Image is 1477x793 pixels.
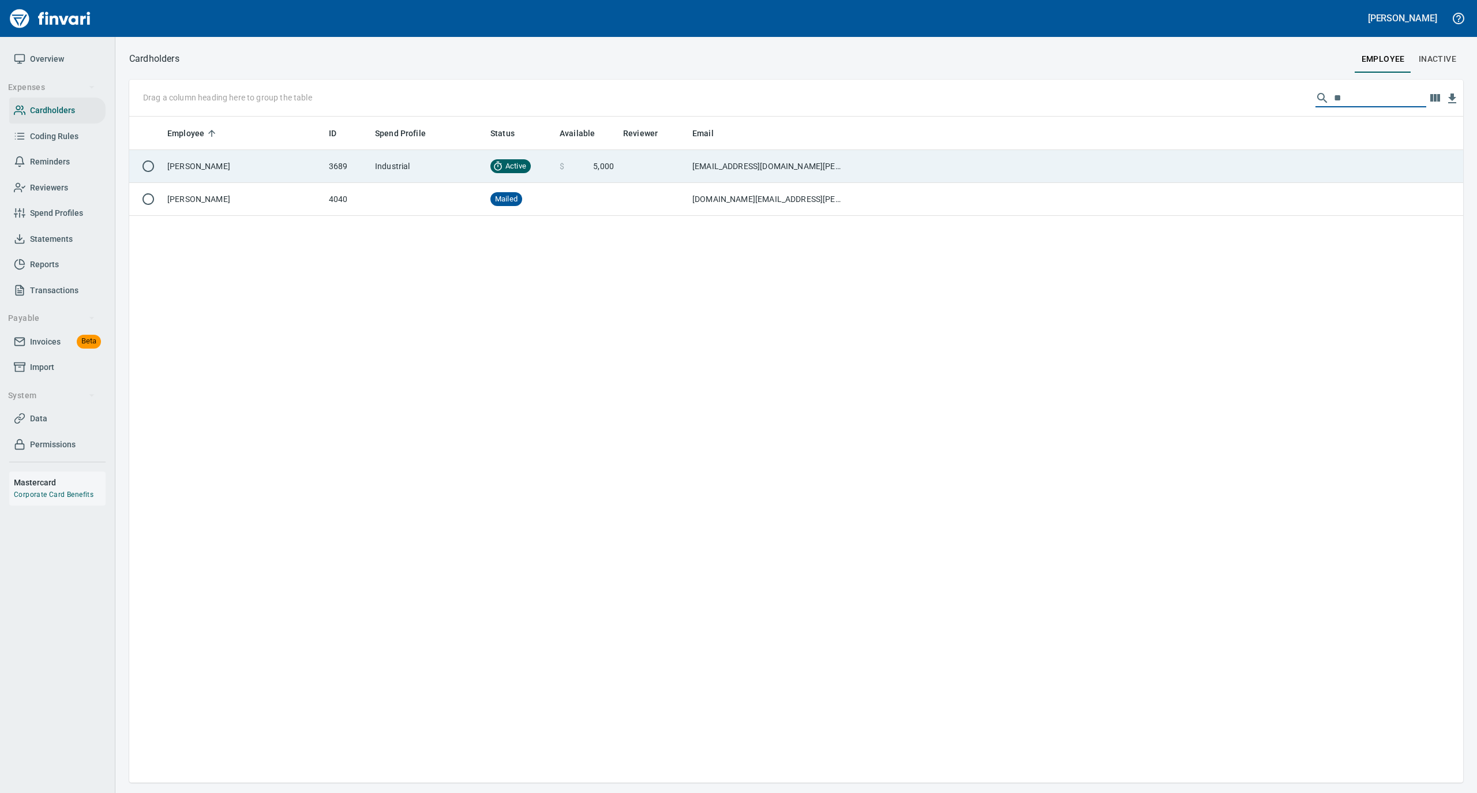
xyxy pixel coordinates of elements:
span: Statements [30,232,73,246]
td: Industrial [370,150,486,183]
span: Reviewer [623,126,658,140]
a: Import [9,354,106,380]
span: ID [329,126,336,140]
span: Reviewer [623,126,673,140]
td: 4040 [324,183,370,216]
span: ID [329,126,351,140]
button: [PERSON_NAME] [1365,9,1440,27]
a: Reviewers [9,175,106,201]
span: Email [692,126,714,140]
span: 5,000 [593,160,614,172]
span: Cardholders [30,103,75,118]
p: Cardholders [129,52,179,66]
span: Spend Profile [375,126,441,140]
a: Coding Rules [9,124,106,149]
button: System [3,385,100,406]
span: Employee [167,126,219,140]
span: Employee [167,126,204,140]
span: Expenses [8,80,95,95]
span: Spend Profile [375,126,426,140]
a: Spend Profiles [9,200,106,226]
span: Active [501,161,531,172]
span: Coding Rules [30,129,78,144]
span: Spend Profiles [30,206,83,220]
span: Beta [77,335,101,348]
td: [DOMAIN_NAME][EMAIL_ADDRESS][PERSON_NAME][DOMAIN_NAME][PERSON_NAME] [688,183,849,216]
td: [PERSON_NAME] [163,183,324,216]
span: Reports [30,257,59,272]
a: Transactions [9,278,106,304]
td: 3689 [324,150,370,183]
span: Status [490,126,530,140]
a: Reminders [9,149,106,175]
span: Data [30,412,47,426]
a: Cardholders [9,98,106,124]
p: Drag a column heading here to group the table [143,92,312,103]
span: Email [692,126,729,140]
td: [PERSON_NAME] [163,150,324,183]
h5: [PERSON_NAME] [1368,12,1437,24]
h6: Mastercard [14,476,106,489]
button: Choose columns to display [1426,89,1444,107]
span: Mailed [490,194,522,205]
td: [EMAIL_ADDRESS][DOMAIN_NAME][PERSON_NAME] [688,150,849,183]
span: Permissions [30,437,76,452]
span: Payable [8,311,95,326]
span: Overview [30,52,64,66]
span: employee [1362,52,1405,66]
button: Payable [3,308,100,329]
span: Available [560,126,610,140]
span: Status [490,126,515,140]
span: Reminders [30,155,70,169]
button: Download Table [1444,90,1461,107]
img: Finvari [7,5,93,32]
a: Data [9,406,106,432]
span: Import [30,360,54,375]
span: Invoices [30,335,61,349]
a: Permissions [9,432,106,458]
a: Statements [9,226,106,252]
span: System [8,388,95,403]
button: Expenses [3,77,100,98]
a: Corporate Card Benefits [14,491,93,499]
span: Reviewers [30,181,68,195]
a: InvoicesBeta [9,329,106,355]
span: Transactions [30,283,78,298]
a: Reports [9,252,106,278]
span: $ [560,160,564,172]
a: Overview [9,46,106,72]
nav: breadcrumb [129,52,179,66]
span: Inactive [1419,52,1456,66]
span: Available [560,126,595,140]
